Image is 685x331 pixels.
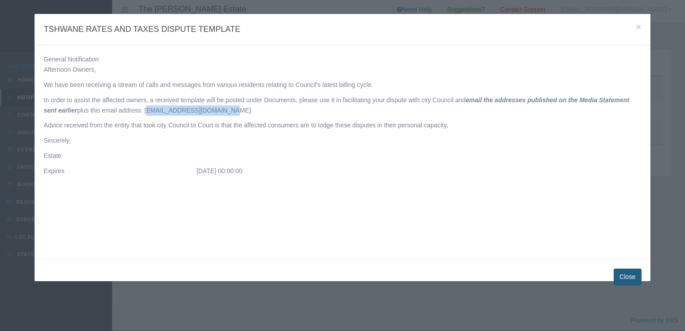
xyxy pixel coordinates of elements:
p: Sincerely, [43,135,641,146]
button: × [636,22,641,31]
p: We have been receiving a stream of calls and messages from various residents relating to Council'... [43,80,641,90]
div: Expires [37,166,190,176]
button: Close [614,269,642,285]
div: General Notification [37,54,648,65]
div: [DATE] 00:00:00 [190,166,648,176]
p: Afternoon Owners, [43,65,641,75]
b: email the addresses published on the Media Statement sent earlier [43,96,629,114]
p: In order to assist the affected owners, a received template will be posted under Documents, pleas... [43,95,641,116]
p: Advice received from the entity that took city Council to Court is that the affected consumers ar... [43,120,641,131]
h4: TSHWANE RATES AND TAXES DISPUTE TEMPLATE [43,23,641,36]
p: Estate [43,151,641,161]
